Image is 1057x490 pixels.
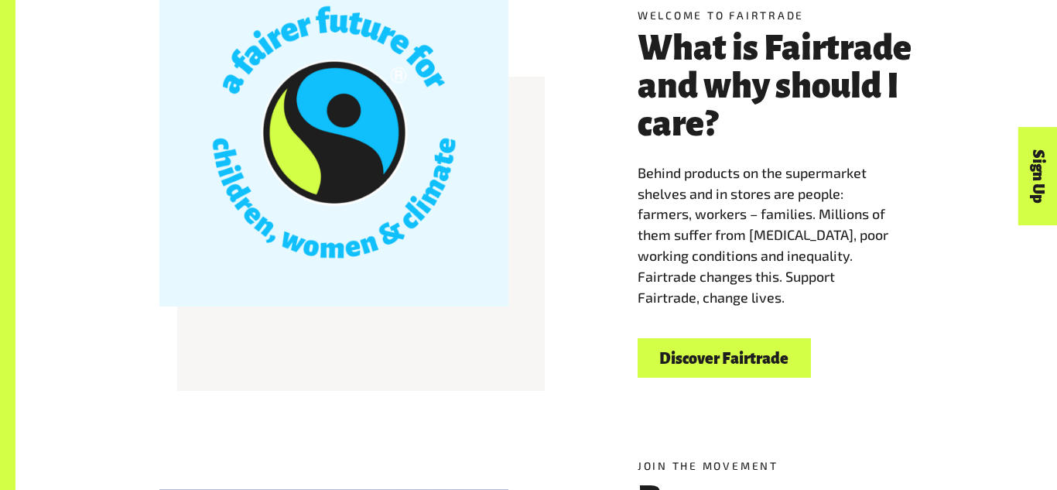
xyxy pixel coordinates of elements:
[638,8,913,24] h5: Welcome to Fairtrade
[638,338,811,378] a: Discover Fairtrade
[638,29,913,143] h3: What is Fairtrade and why should I care?
[638,164,888,306] span: Behind products on the supermarket shelves and in stores are people: farmers, workers – families....
[638,458,913,475] h5: Join the movement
